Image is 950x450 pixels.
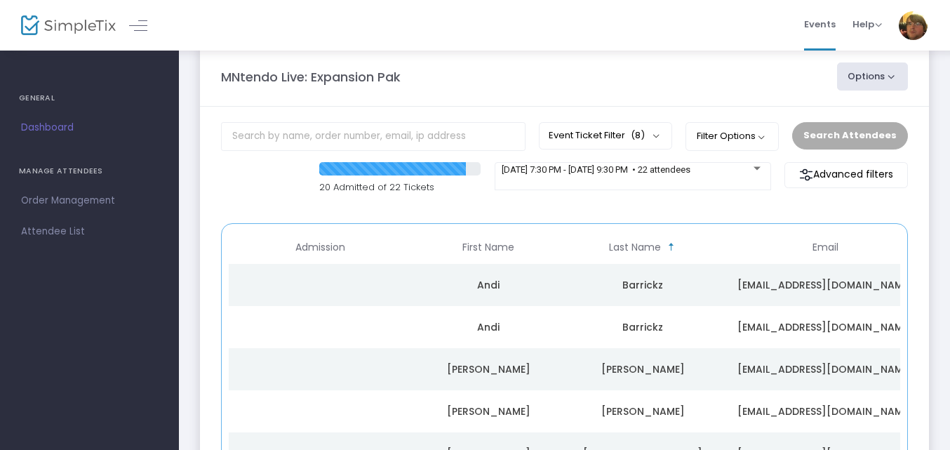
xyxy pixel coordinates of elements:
h4: GENERAL [19,84,160,112]
button: Options [837,62,909,91]
span: Email [812,241,838,253]
span: (8) [631,130,645,141]
h4: MANAGE ATTENDEES [19,157,160,185]
td: [PERSON_NAME] [566,348,720,390]
span: Events [804,6,836,42]
td: [PERSON_NAME] [411,390,566,432]
span: [DATE] 7:30 PM - [DATE] 9:30 PM • 22 attendees [502,164,690,175]
button: Event Ticket Filter(8) [539,122,672,149]
td: Andi [411,264,566,306]
m-button: Advanced filters [784,162,908,188]
td: [PERSON_NAME] [411,348,566,390]
m-panel-title: MNtendo Live: Expansion Pak [221,67,401,86]
span: Sortable [666,241,677,253]
img: filter [799,168,813,182]
td: [EMAIL_ADDRESS][DOMAIN_NAME] [720,390,930,432]
span: First Name [462,241,514,253]
span: Help [852,18,882,31]
p: 20 Admitted of 22 Tickets [319,180,481,194]
td: [PERSON_NAME] [566,390,720,432]
td: [EMAIL_ADDRESS][DOMAIN_NAME] [720,306,930,348]
td: [EMAIL_ADDRESS][DOMAIN_NAME] [720,264,930,306]
input: Search by name, order number, email, ip address [221,122,526,151]
button: Filter Options [685,122,779,150]
span: Attendee List [21,223,158,241]
td: Barrickz [566,306,720,348]
td: Andi [411,306,566,348]
span: Order Management [21,192,158,210]
td: Barrickz [566,264,720,306]
td: [EMAIL_ADDRESS][DOMAIN_NAME] [720,348,930,390]
span: Dashboard [21,119,158,137]
span: Admission [295,241,345,253]
span: Last Name [609,241,661,253]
